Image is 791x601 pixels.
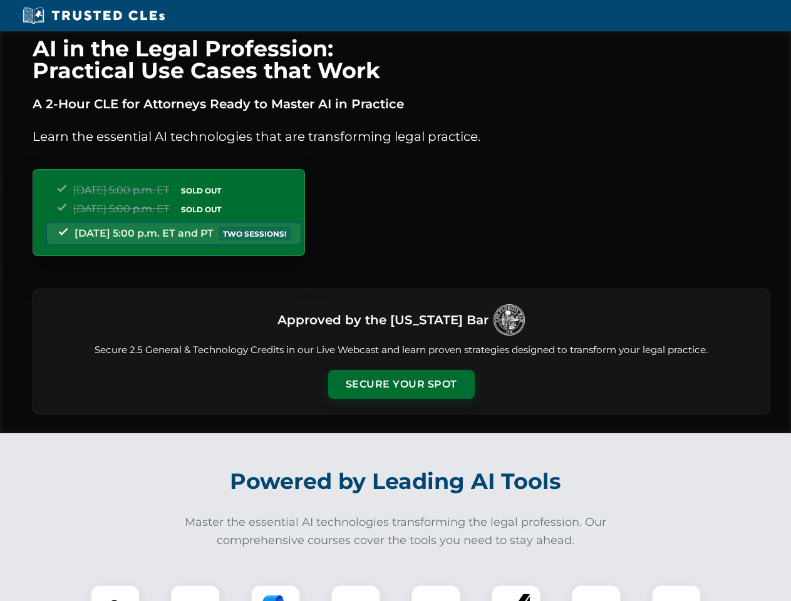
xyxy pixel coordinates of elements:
h3: Approved by the [US_STATE] Bar [277,309,489,331]
span: SOLD OUT [177,203,225,216]
span: [DATE] 5:00 p.m. ET [73,184,169,196]
span: SOLD OUT [177,184,225,197]
img: Trusted CLEs [19,6,168,25]
img: Logo [494,304,525,336]
button: Secure Your Spot [328,370,475,399]
h2: Powered by Leading AI Tools [49,460,743,503]
p: A 2-Hour CLE for Attorneys Ready to Master AI in Practice [33,94,770,114]
span: [DATE] 5:00 p.m. ET [73,203,169,215]
p: Learn the essential AI technologies that are transforming legal practice. [33,126,770,146]
h1: AI in the Legal Profession: Practical Use Cases that Work [33,38,770,81]
p: Master the essential AI technologies transforming the legal profession. Our comprehensive courses... [177,513,615,550]
p: Secure 2.5 General & Technology Credits in our Live Webcast and learn proven strategies designed ... [48,343,755,357]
